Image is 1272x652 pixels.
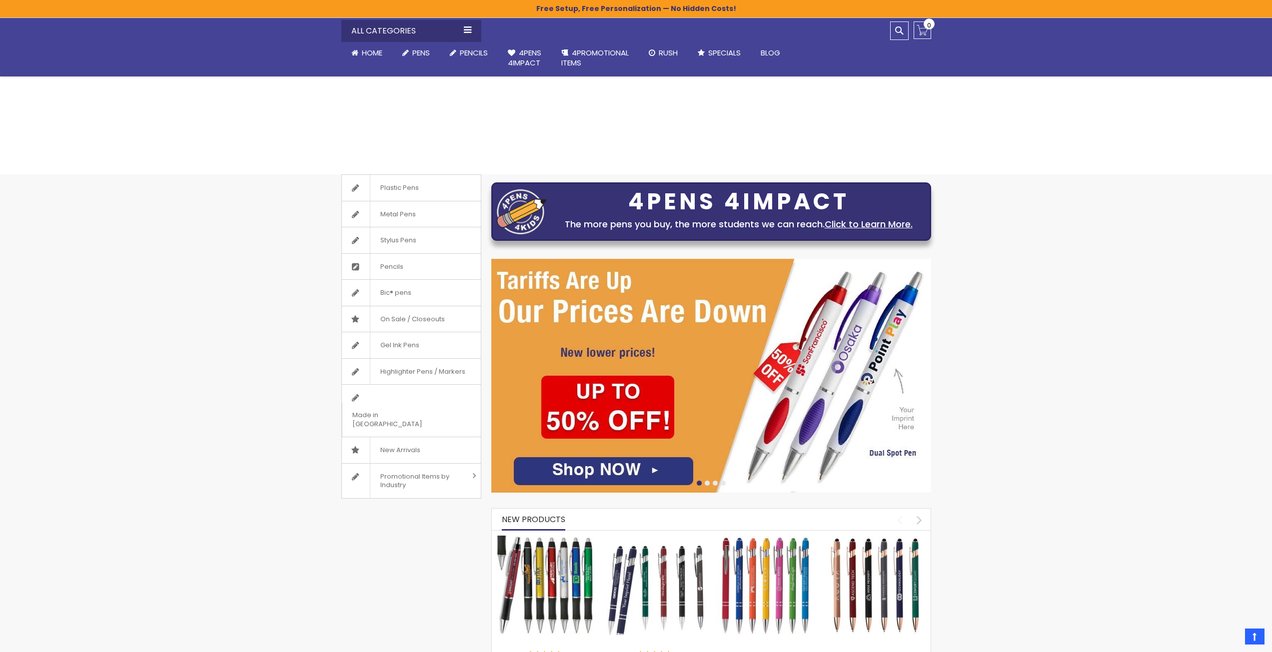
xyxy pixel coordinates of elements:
[341,42,392,64] a: Home
[362,47,382,58] span: Home
[497,535,597,544] a: The Barton Custom Pens Special Offer
[342,402,456,437] span: Made in [GEOGRAPHIC_DATA]
[826,535,926,544] a: Ellipse Softy Rose Gold Classic with Stylus Pen - Silver Laser
[460,47,488,58] span: Pencils
[491,259,931,493] img: /cheap-promotional-products.html
[498,42,551,74] a: 4Pens4impact
[342,201,481,227] a: Metal Pens
[342,254,481,280] a: Pencils
[716,536,816,636] img: Ellipse Softy Brights with Stylus Pen - Laser
[342,385,481,437] a: Made in [GEOGRAPHIC_DATA]
[761,47,780,58] span: Blog
[751,42,790,64] a: Blog
[370,306,455,332] span: On Sale / Closeouts
[561,47,629,68] span: 4PROMOTIONAL ITEMS
[639,42,688,64] a: Rush
[342,332,481,358] a: Gel Ink Pens
[552,191,926,212] div: 4PENS 4IMPACT
[551,42,639,74] a: 4PROMOTIONALITEMS
[370,201,426,227] span: Metal Pens
[342,280,481,306] a: Bic® pens
[508,47,541,68] span: 4Pens 4impact
[342,437,481,463] a: New Arrivals
[370,332,429,358] span: Gel Ink Pens
[502,514,565,525] span: New Products
[606,536,706,636] img: Custom Soft Touch Metal Pen - Stylus Top
[716,535,816,544] a: Ellipse Softy Brights with Stylus Pen - Laser
[342,306,481,332] a: On Sale / Closeouts
[826,536,926,636] img: Ellipse Softy Rose Gold Classic with Stylus Pen - Silver Laser
[927,20,931,30] span: 0
[891,511,909,529] div: prev
[688,42,751,64] a: Specials
[659,47,678,58] span: Rush
[552,217,926,231] div: The more pens you buy, the more students we can reach.
[370,175,429,201] span: Plastic Pens
[342,359,481,385] a: Highlighter Pens / Markers
[412,47,430,58] span: Pens
[342,464,481,498] a: Promotional Items by Industry
[341,20,481,42] div: All Categories
[914,21,931,39] a: 0
[370,227,426,253] span: Stylus Pens
[370,464,469,498] span: Promotional Items by Industry
[440,42,498,64] a: Pencils
[342,227,481,253] a: Stylus Pens
[497,536,597,636] img: The Barton Custom Pens Special Offer
[370,359,475,385] span: Highlighter Pens / Markers
[708,47,741,58] span: Specials
[342,175,481,201] a: Plastic Pens
[606,535,706,544] a: Custom Soft Touch Metal Pen - Stylus Top
[497,189,547,234] img: four_pen_logo.png
[370,280,421,306] span: Bic® pens
[370,254,413,280] span: Pencils
[392,42,440,64] a: Pens
[370,437,430,463] span: New Arrivals
[911,511,928,529] div: next
[825,218,913,230] a: Click to Learn More.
